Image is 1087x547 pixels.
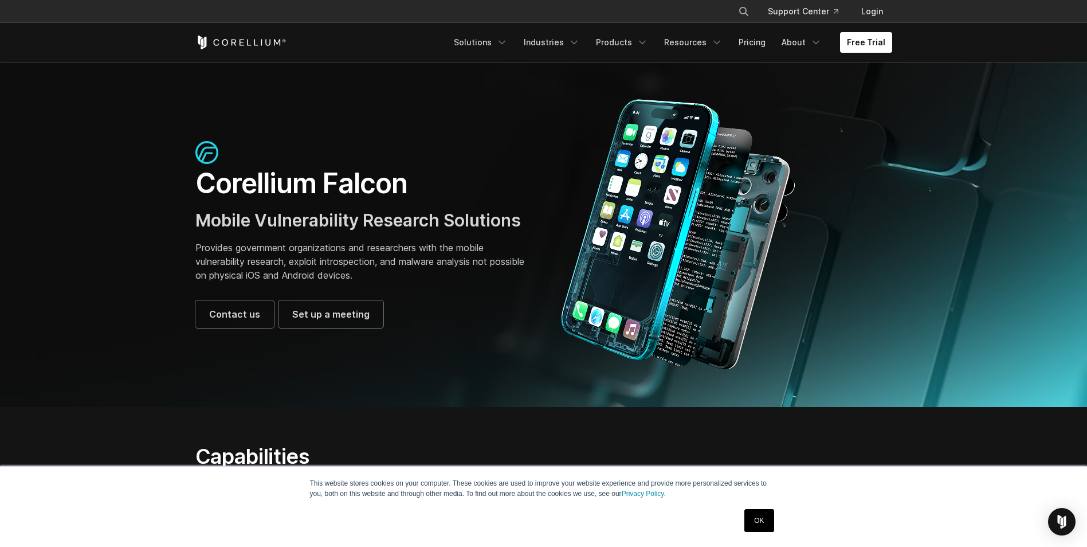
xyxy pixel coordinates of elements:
span: Mobile Vulnerability Research Solutions [195,210,521,230]
a: Products [589,32,655,53]
img: falcon-icon [195,141,218,164]
a: Industries [517,32,587,53]
a: Support Center [759,1,847,22]
div: Navigation Menu [724,1,892,22]
h1: Corellium Falcon [195,166,532,201]
a: Resources [657,32,729,53]
h2: Capabilities [195,444,652,469]
a: About [775,32,829,53]
a: Set up a meeting [278,300,383,328]
a: OK [744,509,774,532]
a: Privacy Policy. [622,490,666,498]
a: Pricing [732,32,772,53]
div: Open Intercom Messenger [1048,508,1076,536]
a: Free Trial [840,32,892,53]
a: Corellium Home [195,36,287,49]
a: Contact us [195,300,274,328]
div: Navigation Menu [447,32,892,53]
span: Set up a meeting [292,307,370,321]
span: Contact us [209,307,260,321]
a: Solutions [447,32,515,53]
p: Provides government organizations and researchers with the mobile vulnerability research, exploit... [195,241,532,282]
img: Corellium_Falcon Hero 1 [555,99,802,370]
p: This website stores cookies on your computer. These cookies are used to improve your website expe... [310,478,778,499]
button: Search [733,1,754,22]
a: Login [852,1,892,22]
